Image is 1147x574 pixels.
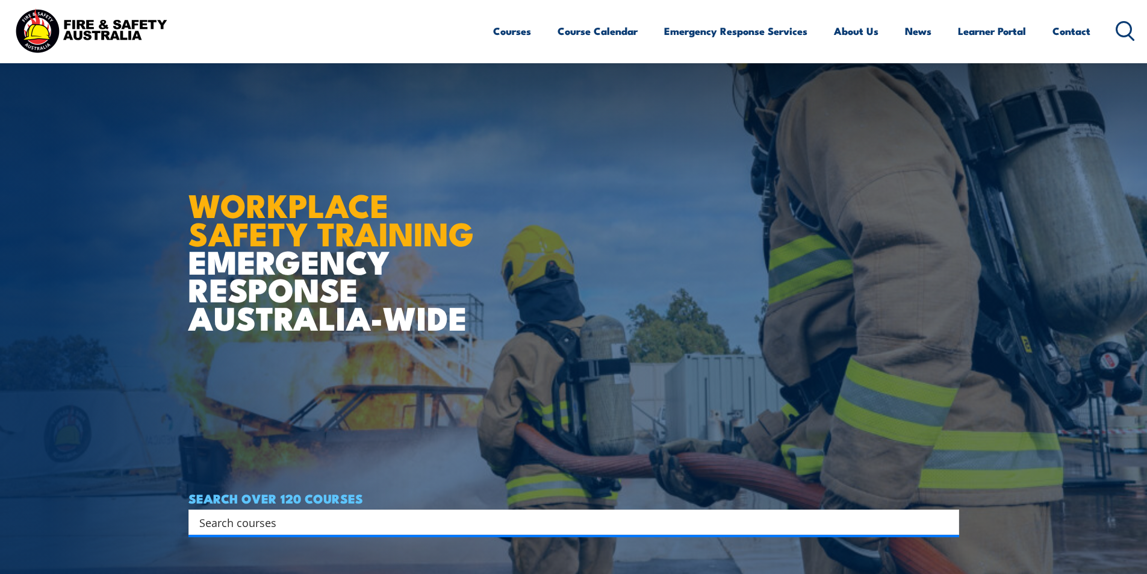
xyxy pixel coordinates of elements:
a: News [905,15,931,47]
a: Course Calendar [558,15,638,47]
h1: EMERGENCY RESPONSE AUSTRALIA-WIDE [188,160,483,331]
button: Search magnifier button [938,514,955,531]
a: Courses [493,15,531,47]
a: Emergency Response Services [664,15,807,47]
a: Learner Portal [958,15,1026,47]
form: Search form [202,514,935,531]
input: Search input [199,513,933,531]
h4: SEARCH OVER 120 COURSES [188,491,959,505]
strong: WORKPLACE SAFETY TRAINING [188,179,474,257]
a: About Us [834,15,878,47]
a: Contact [1052,15,1090,47]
